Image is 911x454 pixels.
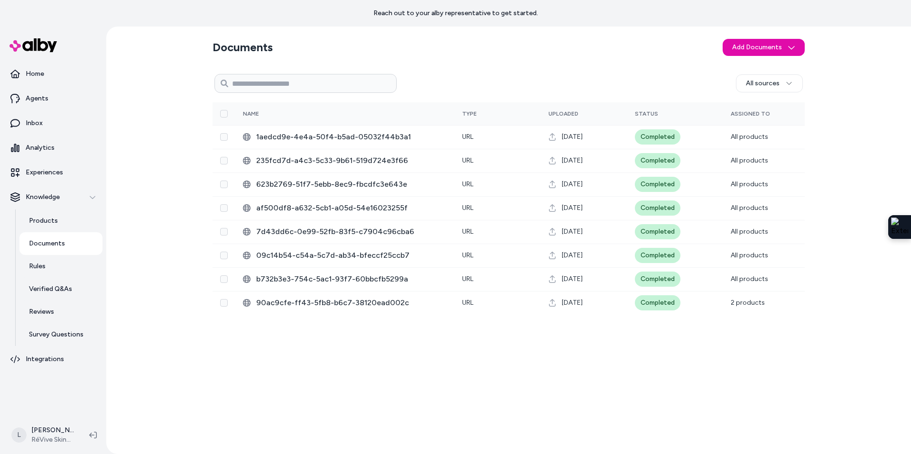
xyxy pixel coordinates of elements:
[29,307,54,317] p: Reviews
[19,232,102,255] a: Documents
[891,218,908,236] img: Extension Icon
[243,297,447,309] div: 90ac9cfe-ff43-5fb8-b6c7-38120ead002c.html
[462,204,474,212] span: URL
[220,157,228,164] button: Select row
[256,250,447,261] span: 09c14b54-c54a-5c7d-ab34-bfeccf25ccb7
[26,94,48,103] p: Agents
[220,181,228,188] button: Select row
[26,168,63,177] p: Experiences
[220,133,228,141] button: Select row
[462,110,477,117] span: Type
[731,133,768,141] span: All products
[562,251,583,260] span: [DATE]
[29,262,46,271] p: Rules
[462,133,474,141] span: URL
[19,255,102,278] a: Rules
[4,186,102,209] button: Knowledge
[220,252,228,259] button: Select row
[731,299,765,307] span: 2 products
[19,278,102,300] a: Verified Q&As
[9,38,57,52] img: alby Logo
[731,180,768,188] span: All products
[26,354,64,364] p: Integrations
[462,299,474,307] span: URL
[243,273,447,285] div: b732b3e3-754c-5ac1-93f7-60bbcfb5299a.html
[243,226,447,237] div: 7d43dd6c-0e99-52fb-83f5-c7904c96cba6.html
[4,87,102,110] a: Agents
[243,110,314,118] div: Name
[220,204,228,212] button: Select row
[31,426,74,435] p: [PERSON_NAME]
[220,275,228,283] button: Select row
[548,110,578,117] span: Uploaded
[213,40,273,55] h2: Documents
[256,131,447,143] span: 1aedcd9e-4e4a-50f4-b5ad-05032f44b3a1
[462,180,474,188] span: URL
[462,156,474,164] span: URL
[736,74,803,92] button: All sources
[462,251,474,259] span: URL
[6,420,82,450] button: L[PERSON_NAME]RéVive Skincare
[26,69,44,79] p: Home
[635,153,680,168] div: Completed
[731,156,768,164] span: All products
[462,227,474,236] span: URL
[256,202,447,214] span: af500df8-a632-5cb1-a05d-54e16023255f
[731,275,768,283] span: All products
[723,39,805,56] button: Add Documents
[4,136,102,159] a: Analytics
[4,112,102,135] a: Inbox
[256,179,447,190] span: 623b2769-51f7-5ebb-8ec9-fbcdfc3e643e
[31,435,74,445] span: RéVive Skincare
[243,155,447,166] div: 235fcd7d-a4c3-5c33-9b61-519d724e3f66.html
[373,9,538,18] p: Reach out to your alby representative to get started.
[26,192,60,202] p: Knowledge
[462,275,474,283] span: URL
[635,224,680,239] div: Completed
[19,323,102,346] a: Survey Questions
[220,299,228,307] button: Select row
[731,251,768,259] span: All products
[731,204,768,212] span: All products
[19,209,102,232] a: Products
[4,348,102,371] a: Integrations
[731,110,770,117] span: Assigned To
[11,427,27,443] span: L
[635,200,680,216] div: Completed
[562,274,583,284] span: [DATE]
[256,226,447,237] span: 7d43dd6c-0e99-52fb-83f5-c7904c96cba6
[635,272,680,287] div: Completed
[4,63,102,85] a: Home
[19,300,102,323] a: Reviews
[635,295,680,310] div: Completed
[4,161,102,184] a: Experiences
[562,298,583,308] span: [DATE]
[562,156,583,165] span: [DATE]
[635,129,680,145] div: Completed
[635,248,680,263] div: Completed
[29,216,58,226] p: Products
[243,250,447,261] div: 09c14b54-c54a-5c7d-ab34-bfeccf25ccb7.html
[562,203,583,213] span: [DATE]
[562,180,583,189] span: [DATE]
[562,132,583,142] span: [DATE]
[256,297,447,309] span: 90ac9cfe-ff43-5fb8-b6c7-38120ead002c
[635,110,658,117] span: Status
[635,177,680,192] div: Completed
[256,273,447,285] span: b732b3e3-754c-5ac1-93f7-60bbcfb5299a
[243,202,447,214] div: af500df8-a632-5cb1-a05d-54e16023255f.html
[243,131,447,143] div: 1aedcd9e-4e4a-50f4-b5ad-05032f44b3a1.html
[220,110,228,118] button: Select all
[562,227,583,236] span: [DATE]
[26,118,43,128] p: Inbox
[243,179,447,190] div: 623b2769-51f7-5ebb-8ec9-fbcdfc3e643e.html
[29,239,65,248] p: Documents
[731,227,768,236] span: All products
[29,284,72,294] p: Verified Q&As
[746,79,780,88] span: All sources
[220,228,228,236] button: Select row
[29,330,84,339] p: Survey Questions
[256,155,447,166] span: 235fcd7d-a4c3-5c33-9b61-519d724e3f66
[26,143,55,153] p: Analytics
